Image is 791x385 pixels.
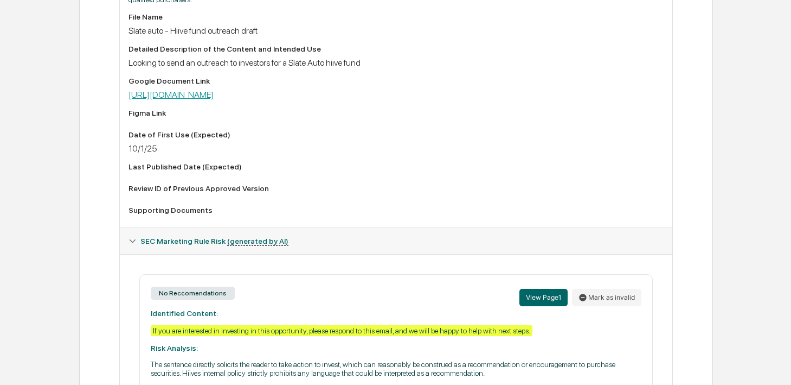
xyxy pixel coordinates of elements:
div: Looking to send an outreach to investors for a Slate Auto hiive fund [128,58,664,68]
div: Detailed Description of the Content and Intended Use [128,45,664,53]
strong: Risk Analysis: [151,344,198,352]
div: If you are interested in investing in this opportunity, please respond to this email, and we will... [151,325,532,336]
u: (generated by AI) [227,237,288,246]
strong: Identified Content: [151,309,218,318]
div: Google Document Link [128,77,664,85]
div: SEC Marketing Rule Risk (generated by AI) [120,228,672,254]
div: Last Published Date (Expected) [128,162,664,171]
a: [URL][DOMAIN_NAME] [128,90,214,100]
span: SEC Marketing Rule Risk [140,237,288,245]
button: Mark as invalid [572,289,641,306]
div: No Reccomendations [151,287,235,300]
div: Supporting Documents [128,206,664,214]
div: File Name [128,12,664,21]
div: Review ID of Previous Approved Version [128,184,664,193]
div: 10/1/25 [128,143,664,154]
div: Slate auto - Hiive fund outreach draft [128,26,664,36]
button: View Page1 [519,289,568,306]
p: The sentence directly solicits the reader to take action to invest, which can reasonably be const... [151,360,641,377]
div: Figma Link [128,109,664,117]
div: Date of First Use (Expected) [128,130,664,139]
